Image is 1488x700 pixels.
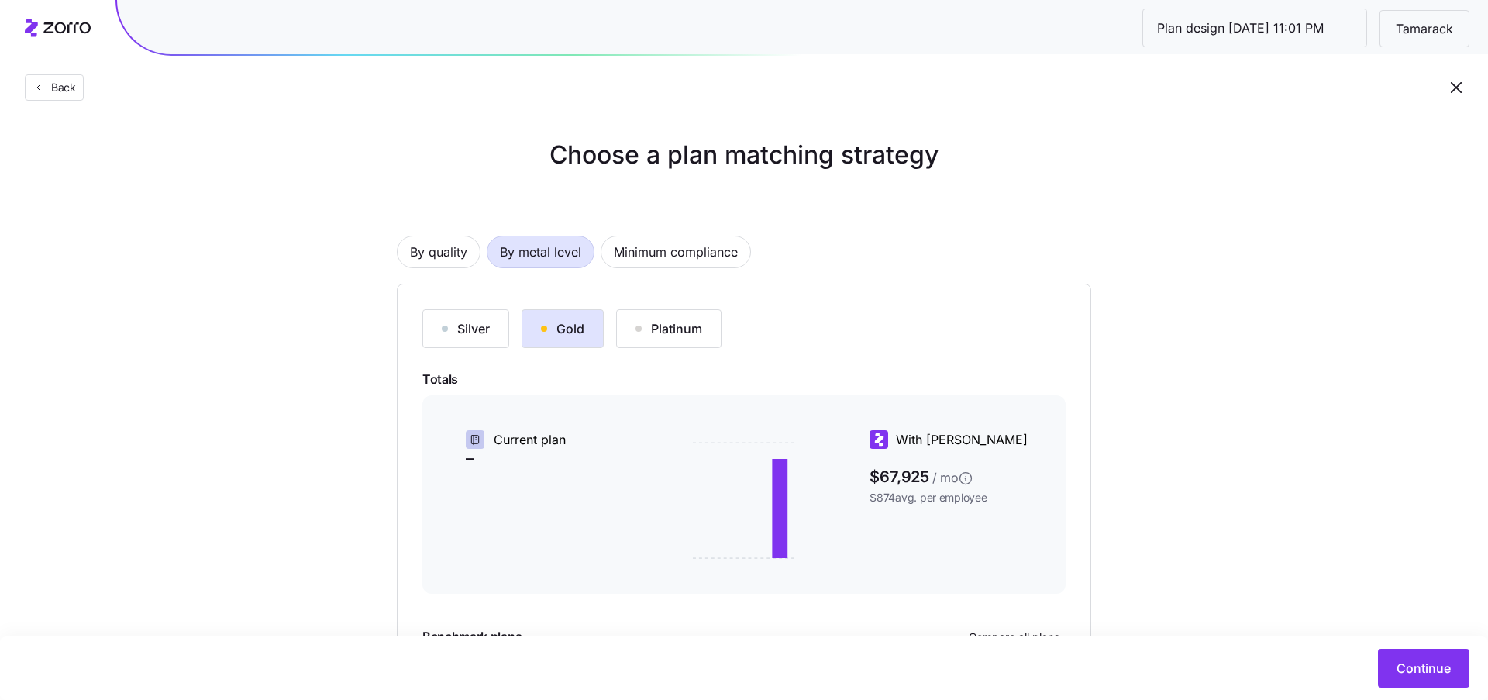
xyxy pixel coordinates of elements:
[932,468,959,488] span: / mo
[601,236,751,268] button: Minimum compliance
[397,236,480,268] button: By quality
[870,462,1041,487] span: $67,925
[635,319,702,338] div: Platinum
[969,629,1059,645] span: Compare all plans
[45,80,76,95] span: Back
[466,430,637,450] div: Current plan
[614,236,738,267] span: Minimum compliance
[500,236,581,267] span: By metal level
[616,309,722,348] button: Platinum
[422,627,522,647] span: Benchmark plans
[442,319,490,338] div: Silver
[487,236,594,268] button: By metal level
[25,74,84,101] button: Back
[360,136,1128,174] h1: Choose a plan matching strategy
[1378,649,1469,688] button: Continue
[870,430,1041,450] div: With [PERSON_NAME]
[422,370,1066,389] span: Totals
[1383,19,1466,39] span: Tamarack
[522,309,604,348] button: Gold
[870,490,1041,505] span: $874 avg. per employee
[410,236,467,267] span: By quality
[422,309,509,348] button: Silver
[963,625,1066,650] button: Compare all plans
[466,450,637,467] span: –
[541,319,584,338] div: Gold
[1397,659,1451,678] span: Continue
